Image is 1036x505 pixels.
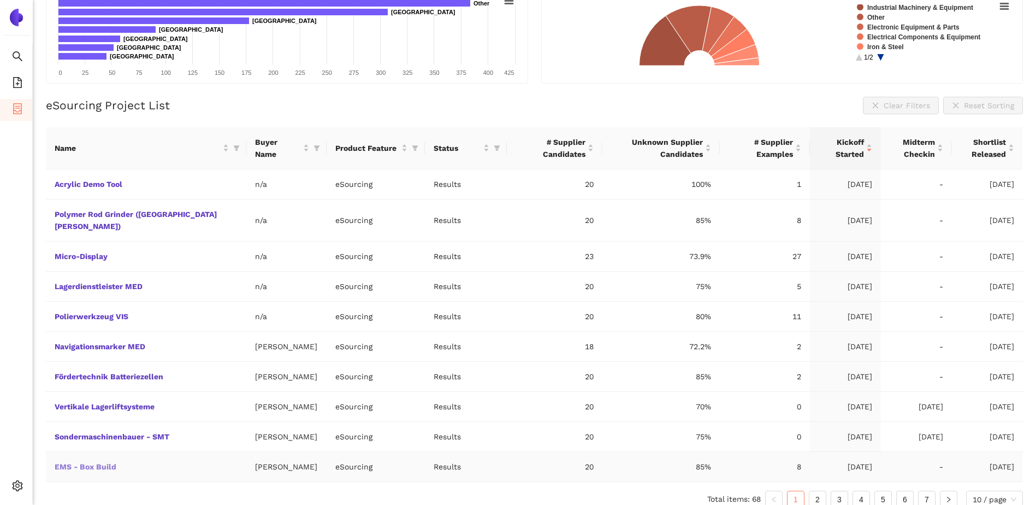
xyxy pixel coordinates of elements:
[161,69,171,76] text: 100
[720,362,810,392] td: 2
[117,44,181,51] text: [GEOGRAPHIC_DATA]
[867,24,960,31] text: Electronic Equipment & Parts
[246,242,327,272] td: n/a
[602,332,720,362] td: 72.2%
[231,140,242,156] span: filter
[425,452,507,482] td: Results
[867,4,973,11] text: Industrial Machinery & Equipment
[881,169,952,199] td: -
[810,272,881,302] td: [DATE]
[246,302,327,332] td: n/a
[255,136,301,160] span: Buyer Name
[810,362,881,392] td: [DATE]
[867,33,980,41] text: Electrical Components & Equipment
[246,362,327,392] td: [PERSON_NAME]
[945,496,952,503] span: right
[952,169,1023,199] td: [DATE]
[311,134,322,162] span: filter
[864,54,873,61] text: 1/2
[819,136,864,160] span: Kickoff Started
[720,242,810,272] td: 27
[810,392,881,422] td: [DATE]
[110,53,174,60] text: [GEOGRAPHIC_DATA]
[82,69,88,76] text: 25
[720,272,810,302] td: 5
[425,272,507,302] td: Results
[58,69,62,76] text: 0
[327,272,425,302] td: eSourcing
[327,422,425,452] td: eSourcing
[881,302,952,332] td: -
[720,332,810,362] td: 2
[507,392,603,422] td: 20
[159,26,223,33] text: [GEOGRAPHIC_DATA]
[810,242,881,272] td: [DATE]
[943,97,1023,114] button: closeReset Sorting
[952,272,1023,302] td: [DATE]
[46,97,170,113] h2: eSourcing Project List
[425,422,507,452] td: Results
[507,422,603,452] td: 20
[492,140,502,156] span: filter
[12,73,23,95] span: file-add
[602,362,720,392] td: 85%
[810,169,881,199] td: [DATE]
[507,242,603,272] td: 23
[602,392,720,422] td: 70%
[507,272,603,302] td: 20
[952,362,1023,392] td: [DATE]
[771,496,777,503] span: left
[425,392,507,422] td: Results
[602,452,720,482] td: 85%
[867,14,885,21] text: Other
[881,362,952,392] td: -
[952,242,1023,272] td: [DATE]
[720,392,810,422] td: 0
[881,452,952,482] td: -
[507,332,603,362] td: 18
[425,362,507,392] td: Results
[507,302,603,332] td: 20
[810,199,881,242] td: [DATE]
[46,127,246,169] th: this column's title is Name,this column is sortable
[410,140,421,156] span: filter
[246,169,327,199] td: n/a
[412,145,418,151] span: filter
[602,302,720,332] td: 80%
[881,332,952,362] td: -
[327,452,425,482] td: eSourcing
[434,142,481,154] span: Status
[881,242,952,272] td: -
[246,452,327,482] td: [PERSON_NAME]
[507,362,603,392] td: 20
[863,97,939,114] button: closeClear Filters
[952,422,1023,452] td: [DATE]
[720,422,810,452] td: 0
[12,47,23,69] span: search
[890,136,935,160] span: Midterm Checkin
[327,127,425,169] th: this column's title is Product Feature,this column is sortable
[729,136,793,160] span: # Supplier Examples
[516,136,586,160] span: # Supplier Candidates
[952,302,1023,332] td: [DATE]
[602,422,720,452] td: 75%
[12,99,23,121] span: container
[327,332,425,362] td: eSourcing
[425,302,507,332] td: Results
[952,199,1023,242] td: [DATE]
[952,332,1023,362] td: [DATE]
[268,69,278,76] text: 200
[961,136,1006,160] span: Shortlist Released
[810,422,881,452] td: [DATE]
[867,43,904,51] text: Iron & Steel
[952,392,1023,422] td: [DATE]
[810,302,881,332] td: [DATE]
[602,272,720,302] td: 75%
[429,69,439,76] text: 350
[602,242,720,272] td: 73.9%
[233,145,240,151] span: filter
[391,9,455,15] text: [GEOGRAPHIC_DATA]
[402,69,412,76] text: 325
[349,69,359,76] text: 275
[952,127,1023,169] th: this column's title is Shortlist Released,this column is sortable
